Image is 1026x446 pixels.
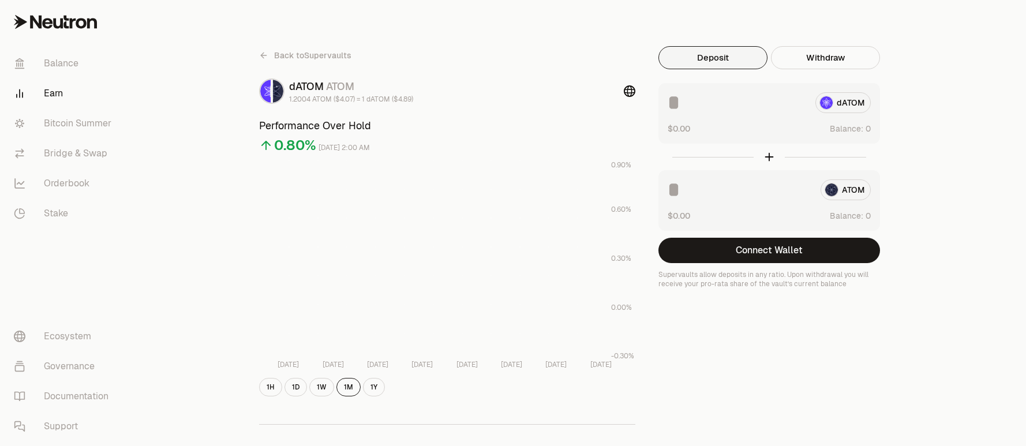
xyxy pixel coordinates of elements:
a: Stake [5,198,125,228]
a: Bridge & Swap [5,138,125,168]
tspan: [DATE] [411,360,433,369]
tspan: [DATE] [545,360,567,369]
div: dATOM [289,78,413,95]
span: Balance: [830,123,863,134]
tspan: 0.00% [611,303,632,312]
div: [DATE] 2:00 AM [319,141,370,155]
a: Governance [5,351,125,381]
tspan: [DATE] [501,360,522,369]
a: Back toSupervaults [259,46,351,65]
tspan: 0.60% [611,205,631,214]
a: Ecosystem [5,321,125,351]
tspan: [DATE] [456,360,478,369]
a: Earn [5,78,125,108]
div: 0.80% [274,136,316,155]
button: 1W [309,378,334,396]
div: 1.2004 ATOM ($4.07) = 1 dATOM ($4.89) [289,95,413,104]
span: ATOM [326,80,354,93]
button: 1M [336,378,361,396]
tspan: [DATE] [323,360,344,369]
tspan: 0.30% [611,254,631,263]
button: 1H [259,378,282,396]
span: Back to Supervaults [274,50,351,61]
tspan: [DATE] [367,360,388,369]
button: Withdraw [771,46,880,69]
a: Support [5,411,125,441]
a: Orderbook [5,168,125,198]
span: Balance: [830,210,863,222]
button: Connect Wallet [658,238,880,263]
h3: Performance Over Hold [259,118,635,134]
a: Balance [5,48,125,78]
img: ATOM Logo [273,80,283,103]
button: 1Y [363,378,385,396]
tspan: 0.90% [611,160,631,170]
button: 1D [284,378,307,396]
img: dATOM Logo [260,80,271,103]
a: Bitcoin Summer [5,108,125,138]
a: Documentation [5,381,125,411]
tspan: -0.30% [611,351,634,361]
button: Deposit [658,46,767,69]
button: $0.00 [668,122,690,134]
p: Supervaults allow deposits in any ratio. Upon withdrawal you will receive your pro-rata share of ... [658,270,880,288]
tspan: [DATE] [590,360,612,369]
button: $0.00 [668,209,690,222]
tspan: [DATE] [278,360,299,369]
